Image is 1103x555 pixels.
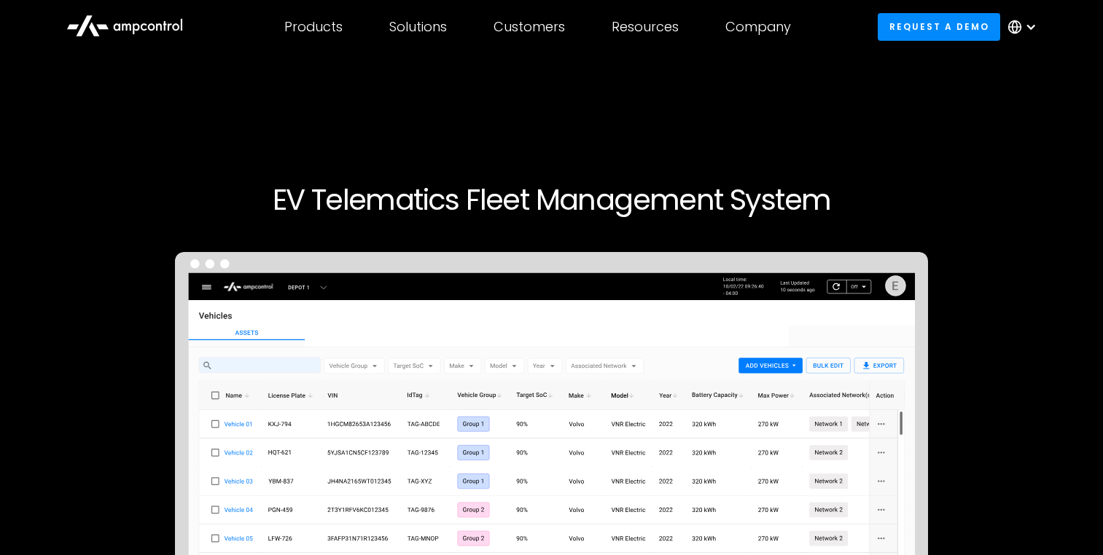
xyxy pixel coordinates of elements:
div: Company [725,19,791,35]
div: Customers [494,19,565,35]
h1: EV Telematics Fleet Management System [109,182,995,217]
div: Products [284,19,343,35]
div: Resources [612,19,679,35]
div: Solutions [389,19,447,35]
a: Request a demo [878,13,1000,40]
